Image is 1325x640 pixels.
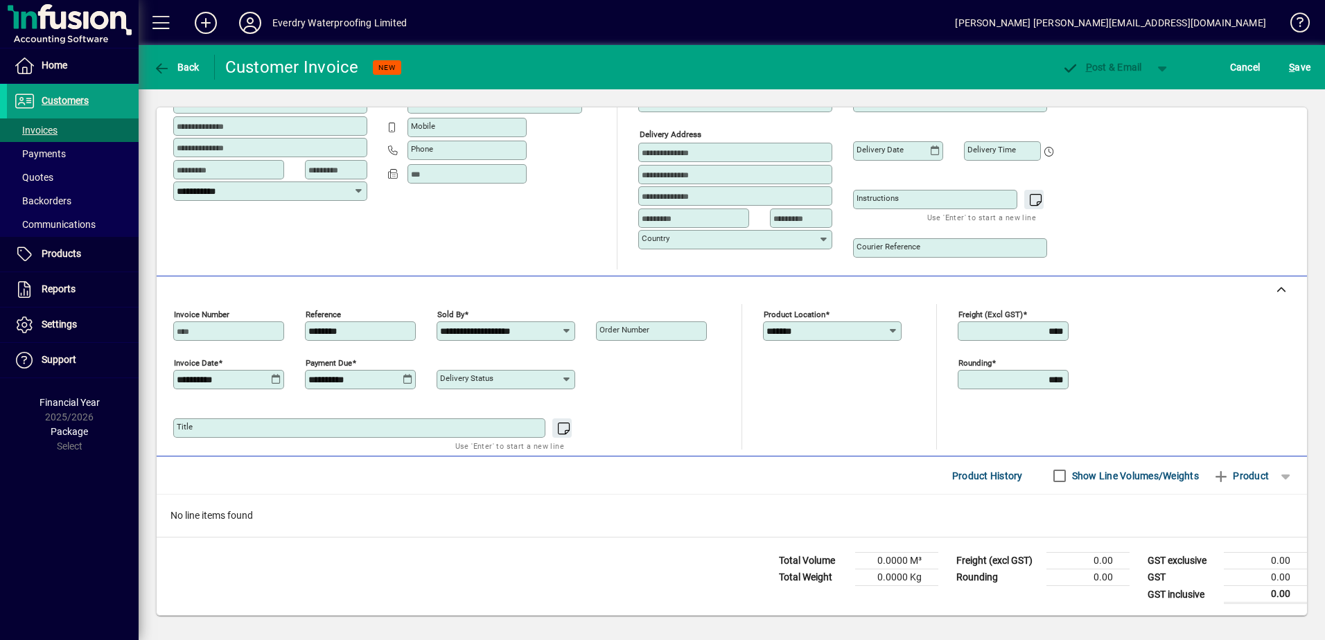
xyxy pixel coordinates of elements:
[857,242,920,251] mat-label: Courier Reference
[42,248,81,259] span: Products
[150,55,203,80] button: Back
[1141,586,1224,603] td: GST inclusive
[40,397,100,408] span: Financial Year
[1141,553,1224,569] td: GST exclusive
[7,237,139,272] a: Products
[411,144,433,154] mat-label: Phone
[42,354,76,365] span: Support
[139,55,215,80] app-page-header-button: Back
[1289,56,1310,78] span: ave
[1055,55,1149,80] button: Post & Email
[306,358,352,368] mat-label: Payment due
[7,343,139,377] a: Support
[1086,62,1092,73] span: P
[952,465,1023,487] span: Product History
[7,48,139,83] a: Home
[14,148,66,159] span: Payments
[599,325,649,335] mat-label: Order number
[184,10,228,35] button: Add
[14,172,53,183] span: Quotes
[855,569,938,586] td: 0.0000 Kg
[42,283,76,294] span: Reports
[14,195,71,206] span: Backorders
[51,426,88,437] span: Package
[177,422,193,432] mat-label: Title
[1046,553,1130,569] td: 0.00
[437,310,464,319] mat-label: Sold by
[153,62,200,73] span: Back
[1046,569,1130,586] td: 0.00
[225,56,359,78] div: Customer Invoice
[764,310,825,319] mat-label: Product location
[7,213,139,236] a: Communications
[855,553,938,569] td: 0.0000 M³
[174,358,218,368] mat-label: Invoice date
[1141,569,1224,586] td: GST
[772,553,855,569] td: Total Volume
[958,358,992,368] mat-label: Rounding
[967,145,1016,154] mat-label: Delivery time
[174,310,229,319] mat-label: Invoice number
[1206,463,1276,488] button: Product
[1069,469,1199,483] label: Show Line Volumes/Weights
[7,142,139,166] a: Payments
[772,569,855,586] td: Total Weight
[958,310,1023,319] mat-label: Freight (excl GST)
[455,438,564,454] mat-hint: Use 'Enter' to start a new line
[228,10,272,35] button: Profile
[306,310,341,319] mat-label: Reference
[14,125,58,136] span: Invoices
[7,272,139,307] a: Reports
[411,121,435,131] mat-label: Mobile
[1213,465,1269,487] span: Product
[1224,586,1307,603] td: 0.00
[42,95,89,106] span: Customers
[7,308,139,342] a: Settings
[378,63,396,72] span: NEW
[1280,3,1308,48] a: Knowledge Base
[1289,62,1295,73] span: S
[1227,55,1264,80] button: Cancel
[927,209,1036,225] mat-hint: Use 'Enter' to start a new line
[1224,553,1307,569] td: 0.00
[440,373,493,383] mat-label: Delivery status
[1230,56,1261,78] span: Cancel
[1285,55,1314,80] button: Save
[42,319,77,330] span: Settings
[1062,62,1142,73] span: ost & Email
[955,12,1266,34] div: [PERSON_NAME] [PERSON_NAME][EMAIL_ADDRESS][DOMAIN_NAME]
[642,233,669,243] mat-label: Country
[272,12,407,34] div: Everdry Waterproofing Limited
[857,193,899,203] mat-label: Instructions
[949,569,1046,586] td: Rounding
[949,553,1046,569] td: Freight (excl GST)
[947,463,1028,488] button: Product History
[7,166,139,189] a: Quotes
[7,118,139,142] a: Invoices
[157,495,1307,537] div: No line items found
[14,219,96,230] span: Communications
[7,189,139,213] a: Backorders
[42,60,67,71] span: Home
[1224,569,1307,586] td: 0.00
[857,145,904,154] mat-label: Delivery date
